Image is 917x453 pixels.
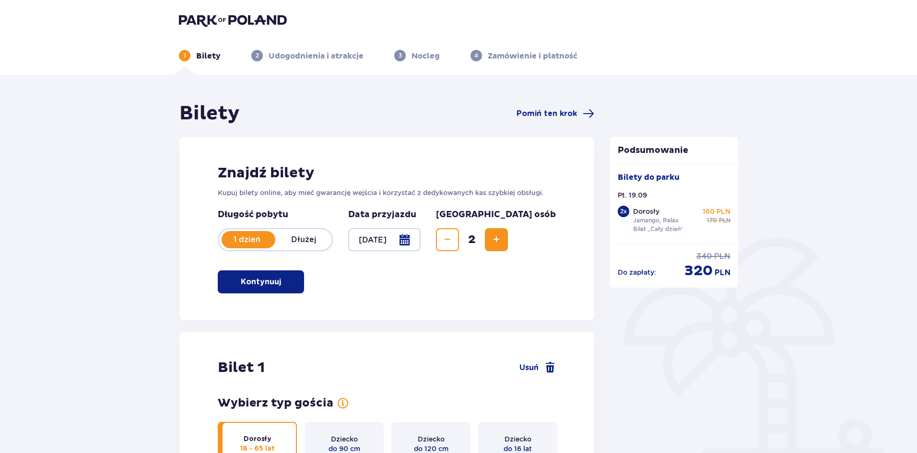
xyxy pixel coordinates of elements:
[618,172,680,183] p: Bilety do parku
[517,108,594,119] a: Pomiń ten krok
[411,51,440,61] p: Nocleg
[703,207,730,216] p: 160 PLN
[218,359,265,377] p: Bilet 1
[436,209,556,221] p: [GEOGRAPHIC_DATA] osób
[517,108,577,119] span: Pomiń ten krok
[218,209,333,221] p: Długość pobytu
[461,232,483,247] span: 2
[633,225,683,233] p: Bilet „Cały dzień”
[184,51,186,60] p: 1
[519,362,539,373] span: Usuń
[696,251,712,262] p: 340
[244,434,271,444] p: Dorosły
[399,51,402,60] p: 3
[418,434,445,444] p: Dziecko
[196,51,221,61] p: Bilety
[179,13,287,27] img: Park of Poland logo
[707,216,717,225] p: 170
[719,216,730,225] p: PLN
[684,262,713,280] p: 320
[633,207,659,216] p: Dorosły
[436,228,459,251] button: Decrease
[505,434,531,444] p: Dziecko
[218,188,556,197] p: Kupuj bilety online, aby mieć gwarancję wejścia i korzystać z dedykowanych kas szybkiej obsługi.
[618,190,647,200] p: Pt. 19.09
[218,164,556,182] h2: Znajdź bilety
[633,216,679,225] p: Jamango, Relax
[256,51,259,60] p: 2
[474,51,478,60] p: 4
[348,209,416,221] p: Data przyjazdu
[715,267,730,278] p: PLN
[218,270,304,293] button: Kontynuuj
[714,251,730,262] p: PLN
[241,277,281,287] p: Kontynuuj
[218,396,333,410] p: Wybierz typ gościa
[618,267,656,277] p: Do zapłaty :
[618,206,629,217] div: 2 x
[485,228,508,251] button: Increase
[179,102,240,126] h1: Bilety
[275,234,332,245] p: Dłużej
[519,362,556,373] a: Usuń
[610,145,739,156] p: Podsumowanie
[269,51,364,61] p: Udogodnienia i atrakcje
[488,51,577,61] p: Zamówienie i płatność
[219,234,275,245] p: 1 dzień
[331,434,358,444] p: Dziecko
